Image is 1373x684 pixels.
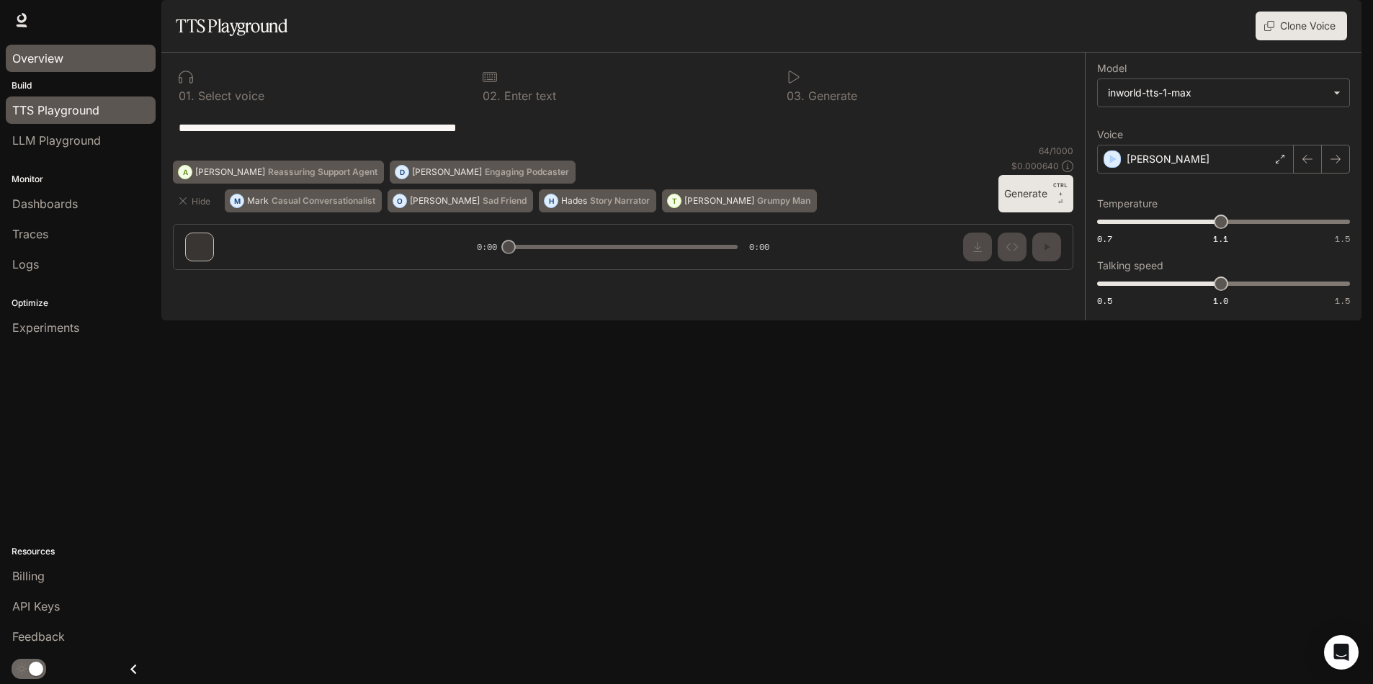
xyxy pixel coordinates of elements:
div: H [545,189,558,212]
div: M [231,189,243,212]
p: Generate [805,90,857,102]
p: Talking speed [1097,261,1163,271]
h1: TTS Playground [176,12,287,40]
p: ⏎ [1053,181,1068,207]
p: [PERSON_NAME] [684,197,754,205]
p: 64 / 1000 [1039,145,1073,157]
p: Story Narrator [590,197,650,205]
span: 0.7 [1097,233,1112,245]
p: [PERSON_NAME] [195,168,265,176]
button: A[PERSON_NAME]Reassuring Support Agent [173,161,384,184]
span: 0.5 [1097,294,1112,307]
p: $ 0.000640 [1011,160,1059,172]
p: Select voice [194,90,264,102]
p: Voice [1097,130,1123,140]
div: inworld-tts-1-max [1098,79,1349,107]
p: Sad Friend [483,197,527,205]
span: 1.5 [1335,294,1350,307]
span: 1.5 [1335,233,1350,245]
button: GenerateCTRL +⏎ [998,175,1073,212]
p: Temperature [1097,199,1158,209]
div: T [668,189,681,212]
button: O[PERSON_NAME]Sad Friend [388,189,533,212]
p: 0 3 . [787,90,805,102]
p: CTRL + [1053,181,1068,198]
div: O [393,189,406,212]
button: D[PERSON_NAME]Engaging Podcaster [390,161,576,184]
p: Casual Conversationalist [272,197,375,205]
p: Engaging Podcaster [485,168,569,176]
div: D [395,161,408,184]
button: Hide [173,189,219,212]
button: Clone Voice [1256,12,1347,40]
div: A [179,161,192,184]
p: Grumpy Man [757,197,810,205]
p: [PERSON_NAME] [1127,152,1209,166]
p: [PERSON_NAME] [412,168,482,176]
p: [PERSON_NAME] [410,197,480,205]
button: T[PERSON_NAME]Grumpy Man [662,189,817,212]
p: Enter text [501,90,556,102]
p: 0 1 . [179,90,194,102]
p: Hades [561,197,587,205]
p: Mark [247,197,269,205]
span: 1.1 [1213,233,1228,245]
p: Reassuring Support Agent [268,168,377,176]
button: MMarkCasual Conversationalist [225,189,382,212]
div: Open Intercom Messenger [1324,635,1359,670]
p: Model [1097,63,1127,73]
span: 1.0 [1213,294,1228,307]
p: 0 2 . [483,90,501,102]
button: HHadesStory Narrator [539,189,656,212]
div: inworld-tts-1-max [1108,86,1326,100]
